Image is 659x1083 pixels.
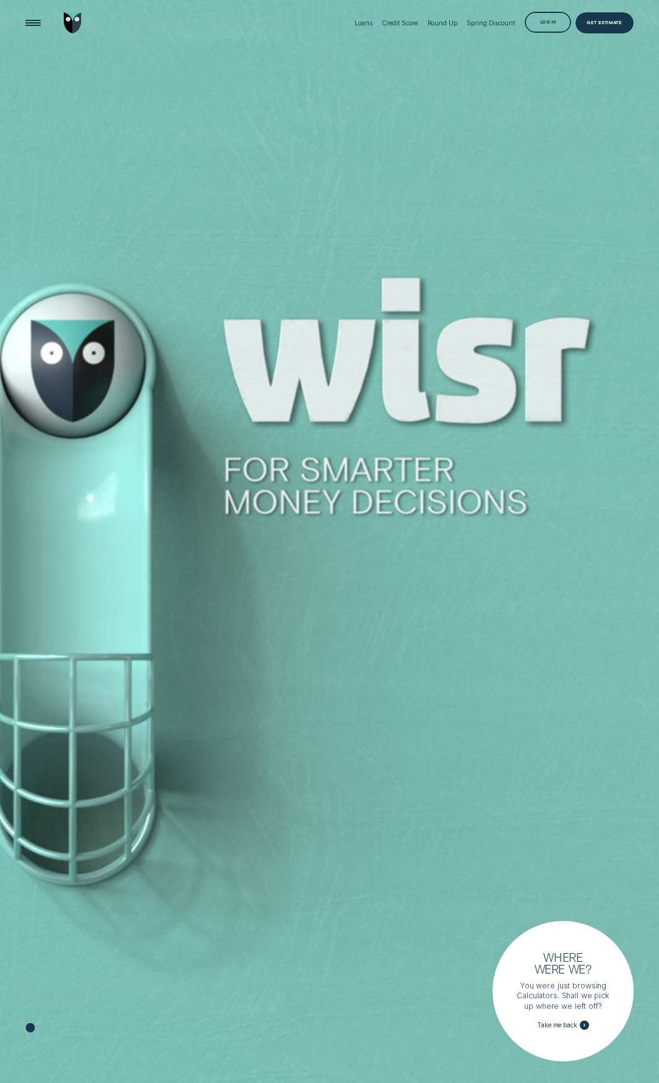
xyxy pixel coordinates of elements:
[525,12,571,33] button: Log in
[537,1021,577,1029] span: Take me back
[575,12,634,33] a: Get Estimate
[517,981,609,1012] p: You were just browsing Calculators. Shall we pick up where we left off?
[529,951,597,974] h3: Where were we?
[493,921,634,1062] a: Where were we?You were just browsing Calculators. Shall we pick up where we left off?Take me back
[467,19,515,27] div: Spring Discount
[355,19,372,27] div: Loans
[64,12,81,33] img: Wisr
[23,12,44,33] button: Open Menu
[428,19,457,27] div: Round Up
[382,19,418,27] div: Credit Score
